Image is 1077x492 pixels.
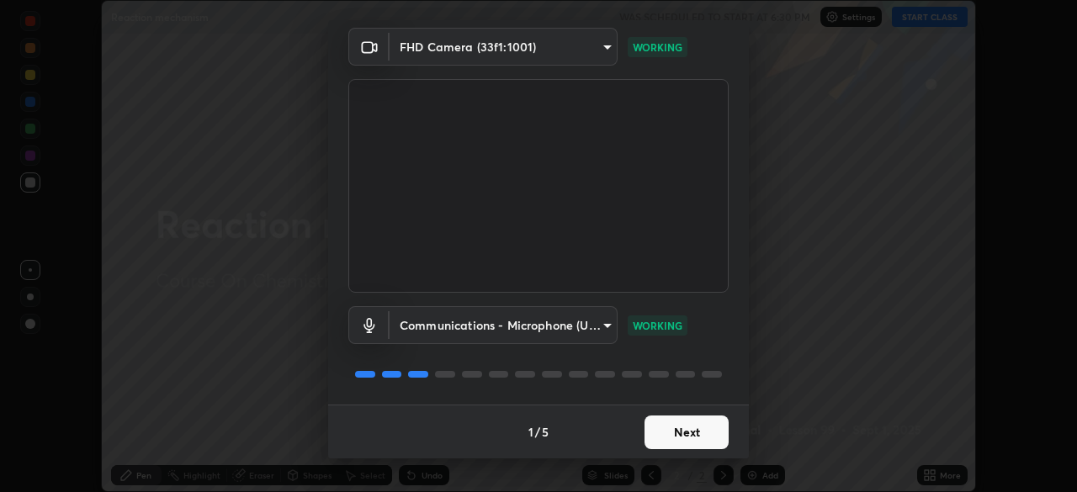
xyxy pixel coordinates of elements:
p: WORKING [633,40,682,55]
h4: 1 [528,423,533,441]
h4: 5 [542,423,549,441]
p: WORKING [633,318,682,333]
div: FHD Camera (33f1:1001) [390,306,618,344]
h4: / [535,423,540,441]
button: Next [645,415,729,449]
div: FHD Camera (33f1:1001) [390,28,618,66]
